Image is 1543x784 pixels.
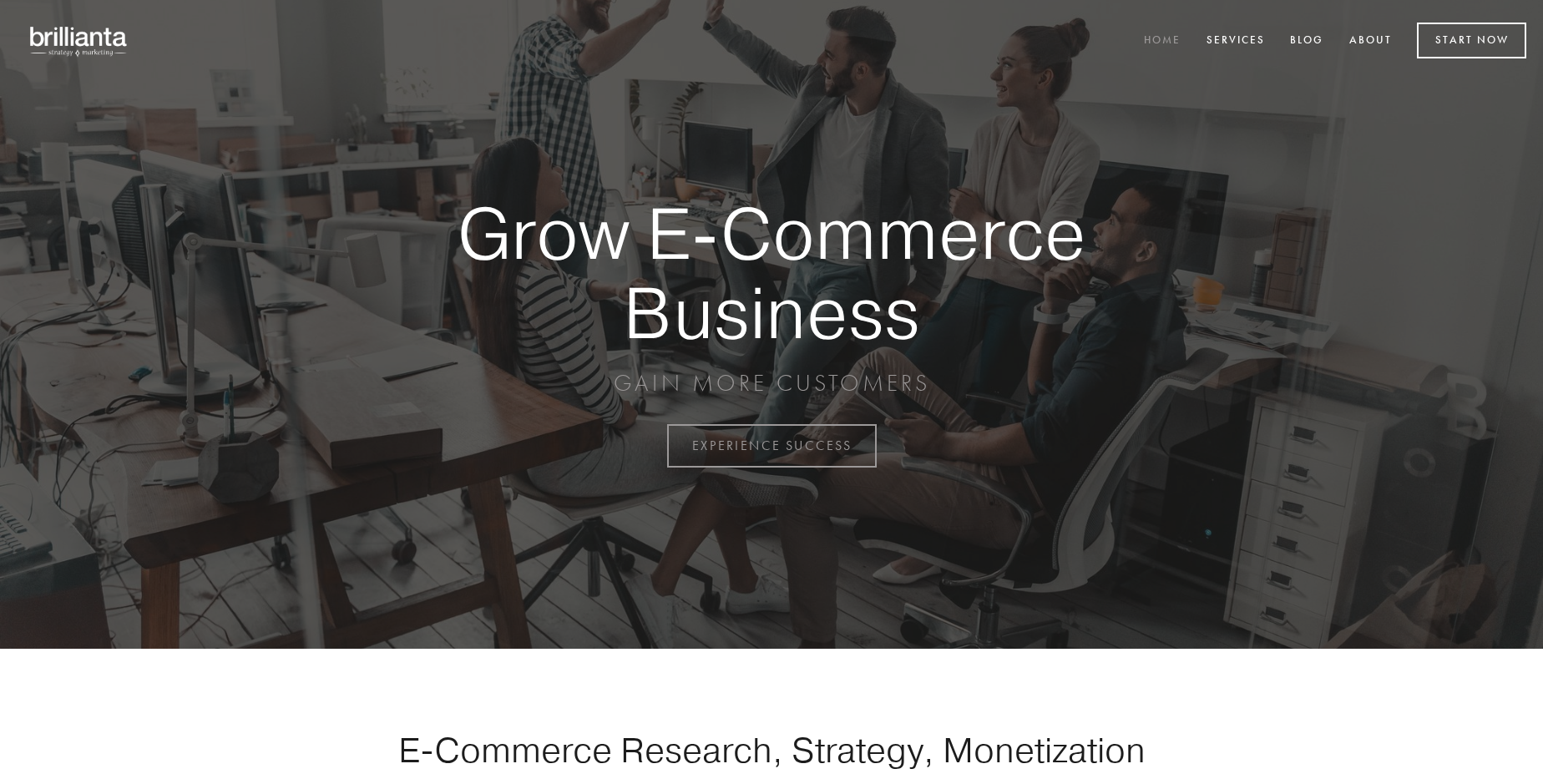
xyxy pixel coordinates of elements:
a: Blog [1279,28,1334,55]
a: Start Now [1417,23,1526,58]
strong: Grow E-Commerce Business [399,194,1144,352]
a: About [1338,28,1403,55]
a: EXPERIENCE SUCCESS [667,424,877,468]
a: Home [1133,28,1191,55]
a: Services [1196,28,1276,55]
p: GAIN MORE CUSTOMERS [399,368,1144,398]
img: brillianta - research, strategy, marketing [17,17,142,65]
h1: E-Commerce Research, Strategy, Monetization [346,729,1197,771]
